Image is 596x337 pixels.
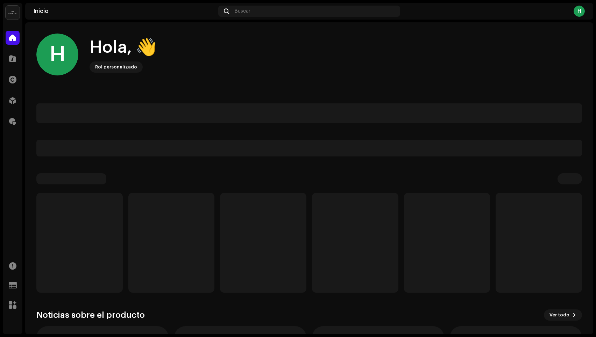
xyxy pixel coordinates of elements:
[90,36,157,59] div: Hola, 👋
[574,6,585,17] div: H
[235,8,250,14] span: Buscar
[6,6,20,20] img: 02a7c2d3-3c89-4098-b12f-2ff2945c95ee
[36,34,78,75] div: H
[95,63,137,71] div: Rol personalizado
[36,309,145,321] h3: Noticias sobre el producto
[549,308,569,322] span: Ver todo
[544,309,582,321] button: Ver todo
[34,8,215,14] div: Inicio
